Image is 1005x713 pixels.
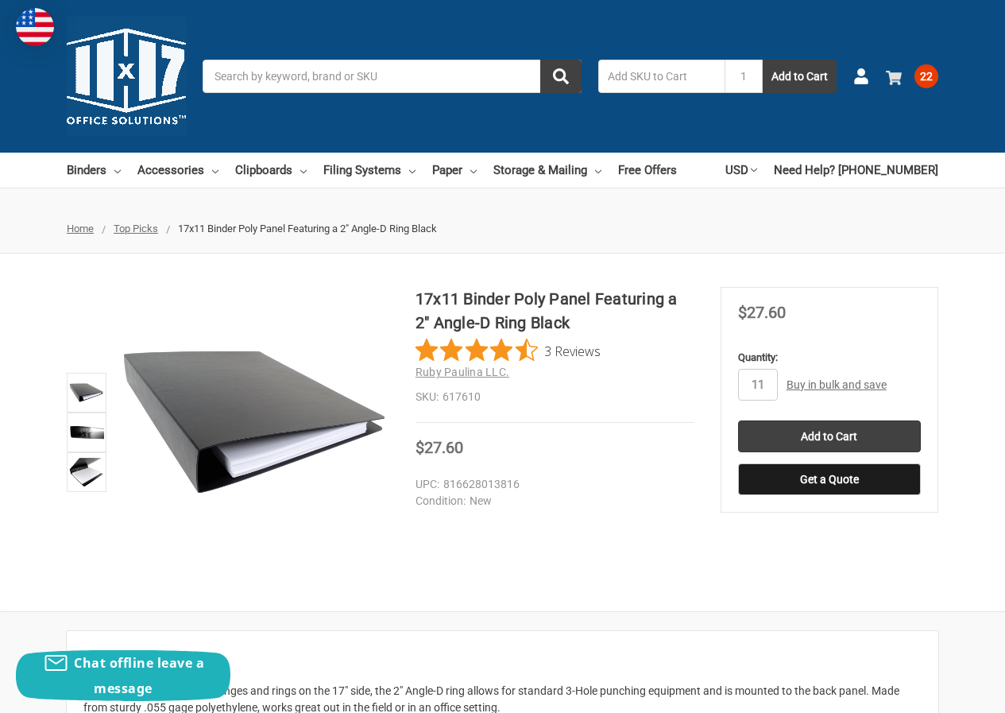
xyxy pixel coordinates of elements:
input: Search by keyword, brand or SKU [203,60,582,93]
a: Binders [67,153,121,188]
h1: 17x11 Binder Poly Panel Featuring a 2" Angle-D Ring Black [416,287,694,335]
a: Clipboards [235,153,307,188]
span: $27.60 [416,438,463,457]
span: 3 Reviews [544,339,601,362]
a: Buy in bulk and save [787,378,887,391]
img: 17x11 Binder Poly Panel Featuring a 2" Angle-D Ring Black [119,287,389,557]
a: Free Offers [618,153,677,188]
span: 22 [914,64,938,88]
a: Filing Systems [323,153,416,188]
input: Add to Cart [738,420,921,452]
dd: 816628013816 [416,476,687,493]
a: Paper [432,153,477,188]
img: duty and tax information for United States [16,8,54,46]
input: Add SKU to Cart [598,60,725,93]
a: Home [67,223,94,234]
a: Ruby Paulina LLC. [416,366,509,378]
button: Get a Quote [738,463,921,495]
img: 17x11 Binder Poly Panel Featuring a 2" Angle-D Ring Black [69,375,104,410]
span: 17x11 Binder Poly Panel Featuring a 2" Angle-D Ring Black [178,223,437,234]
a: 22 [886,56,938,97]
h2: Description [83,648,922,672]
dd: 617610 [416,389,694,405]
dt: Condition: [416,493,466,510]
img: 11x17.com [67,17,186,136]
a: Accessories [137,153,218,188]
span: $27.60 [738,303,786,322]
dt: SKU: [416,389,439,405]
dt: UPC: [416,476,439,493]
button: Chat offline leave a message [16,650,230,701]
img: 17”x11” Poly Binders (617610) [69,455,104,490]
a: Need Help? [PHONE_NUMBER] [774,153,938,188]
span: Chat offline leave a message [74,654,204,697]
dd: New [416,493,687,510]
a: Top Picks [114,223,158,234]
label: Quantity: [738,350,921,366]
button: Rated 4.3 out of 5 stars from 3 reviews. Jump to reviews. [416,339,601,362]
button: Add to Cart [763,60,837,93]
a: Storage & Mailing [493,153,601,188]
a: USD [725,153,757,188]
img: 17x11 Binder Poly Panel Featuring a 2" Angle-D Ring Black [69,415,104,450]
